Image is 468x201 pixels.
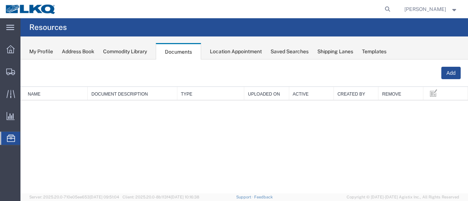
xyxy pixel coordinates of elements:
img: logo [5,4,56,15]
div: Saved Searches [271,48,309,55]
div: Location Appointment [210,48,262,55]
span: Server: 2025.20.0-710e05ee653 [29,195,119,199]
a: Feedback [254,195,273,199]
span: [DATE] 10:16:38 [171,195,199,199]
h4: Resources [29,18,67,36]
div: Commodity Library [103,48,147,55]
div: Templates [362,48,386,55]
span: Marc Metzger [404,5,446,13]
span: [DATE] 09:51:04 [90,195,119,199]
a: Support [236,195,254,199]
span: Copyright © [DATE]-[DATE] Agistix Inc., All Rights Reserved [347,194,459,200]
span: Client: 2025.20.0-8b113f4 [122,195,199,199]
iframe: FS Legacy Container [20,59,468,193]
button: [PERSON_NAME] [404,5,458,13]
div: Shipping Lanes [317,48,353,55]
div: Address Book [62,48,94,55]
div: Documents [156,43,201,60]
div: My Profile [29,48,53,55]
